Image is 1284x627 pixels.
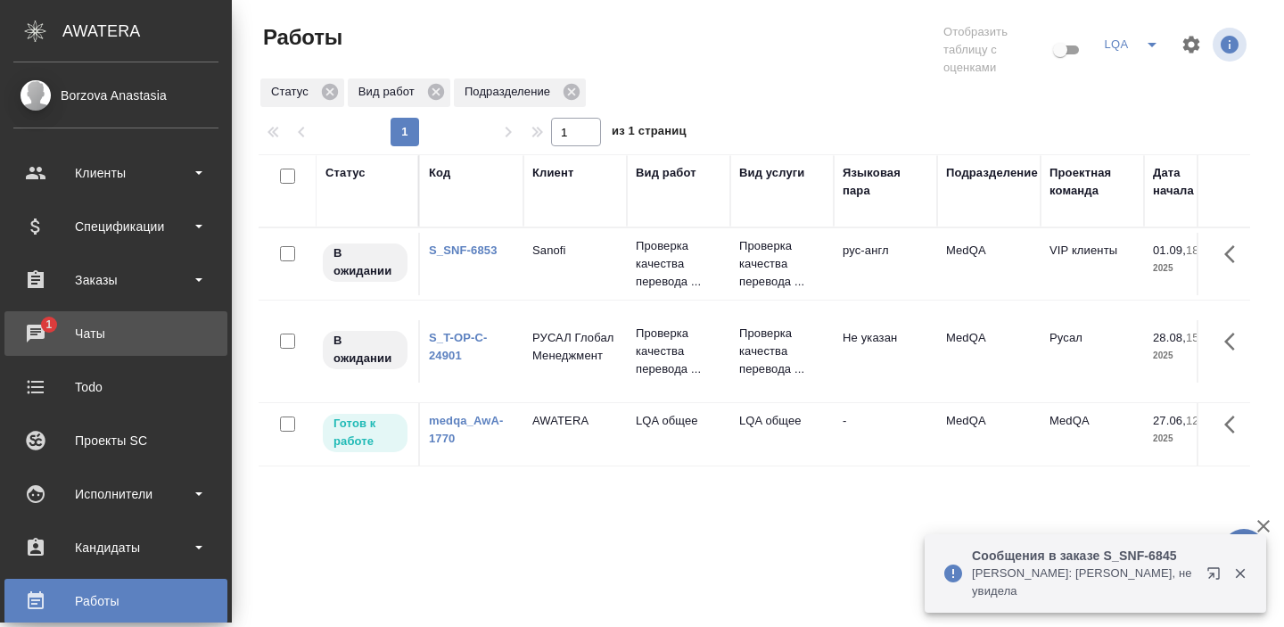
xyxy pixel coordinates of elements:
[259,23,342,52] span: Работы
[13,481,218,507] div: Исполнители
[1041,320,1144,383] td: Русал
[13,588,218,615] div: Работы
[4,311,227,356] a: 1Чаты
[739,325,825,378] p: Проверка качества перевода ...
[636,412,721,430] p: LQA общее
[13,86,218,105] div: Borzova Anastasia
[1153,260,1224,277] p: 2025
[13,320,218,347] div: Чаты
[13,213,218,240] div: Спецификации
[325,164,366,182] div: Статус
[429,243,498,257] a: S_SNF-6853
[946,164,1038,182] div: Подразделение
[739,412,825,430] p: LQA общее
[13,534,218,561] div: Кандидаты
[1153,414,1186,427] p: 27.06,
[465,83,556,101] p: Подразделение
[937,320,1041,383] td: MedQA
[333,332,397,367] p: В ожидании
[1222,529,1266,573] button: 🙏
[1170,23,1213,66] span: Настроить таблицу
[532,164,573,182] div: Клиент
[1213,28,1250,62] span: Посмотреть информацию
[1186,243,1215,257] p: 18:00
[4,418,227,463] a: Проекты SC
[972,547,1195,565] p: Сообщения в заказе S_SNF-6845
[1196,556,1239,598] button: Открыть в новой вкладке
[62,13,232,49] div: AWATERA
[321,242,409,284] div: Исполнитель назначен, приступать к работе пока рано
[1153,164,1206,200] div: Дата начала
[13,267,218,293] div: Заказы
[260,78,344,107] div: Статус
[35,316,62,334] span: 1
[1153,347,1224,365] p: 2025
[843,164,928,200] div: Языковая пара
[1041,403,1144,466] td: MedQA
[834,320,937,383] td: Не указан
[348,78,450,107] div: Вид работ
[612,120,687,146] span: из 1 страниц
[4,365,227,409] a: Todo
[13,427,218,454] div: Проекты SC
[532,329,618,365] p: РУСАЛ Глобал Менеджмент
[454,78,586,107] div: Подразделение
[1186,331,1215,344] p: 15:00
[532,412,618,430] p: AWATERA
[1186,414,1215,427] p: 12:25
[333,415,397,450] p: Готов к работе
[636,237,721,291] p: Проверка качества перевода ...
[1214,233,1256,276] button: Здесь прячутся важные кнопки
[13,160,218,186] div: Клиенты
[834,233,937,295] td: рус-англ
[937,403,1041,466] td: MedQA
[271,83,315,101] p: Статус
[739,237,825,291] p: Проверка качества перевода ...
[429,414,504,445] a: medqa_AwA-1770
[321,329,409,371] div: Исполнитель назначен, приступать к работе пока рано
[4,579,227,623] a: Работы
[1099,30,1170,59] div: split button
[1153,430,1224,448] p: 2025
[1153,243,1186,257] p: 01.09,
[943,23,1049,77] span: Отобразить таблицу с оценками
[333,244,397,280] p: В ожидании
[13,374,218,400] div: Todo
[1049,164,1135,200] div: Проектная команда
[834,403,937,466] td: -
[429,164,450,182] div: Код
[532,242,618,260] p: Sanofi
[972,565,1195,600] p: [PERSON_NAME]: [PERSON_NAME], не увидела
[429,331,488,362] a: S_T-OP-C-24901
[937,233,1041,295] td: MedQA
[636,164,696,182] div: Вид работ
[1214,320,1256,363] button: Здесь прячутся важные кнопки
[1214,403,1256,446] button: Здесь прячутся важные кнопки
[739,164,805,182] div: Вид услуги
[1153,331,1186,344] p: 28.08,
[1041,233,1144,295] td: VIP клиенты
[358,83,421,101] p: Вид работ
[1222,565,1258,582] button: Закрыть
[636,325,721,378] p: Проверка качества перевода ...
